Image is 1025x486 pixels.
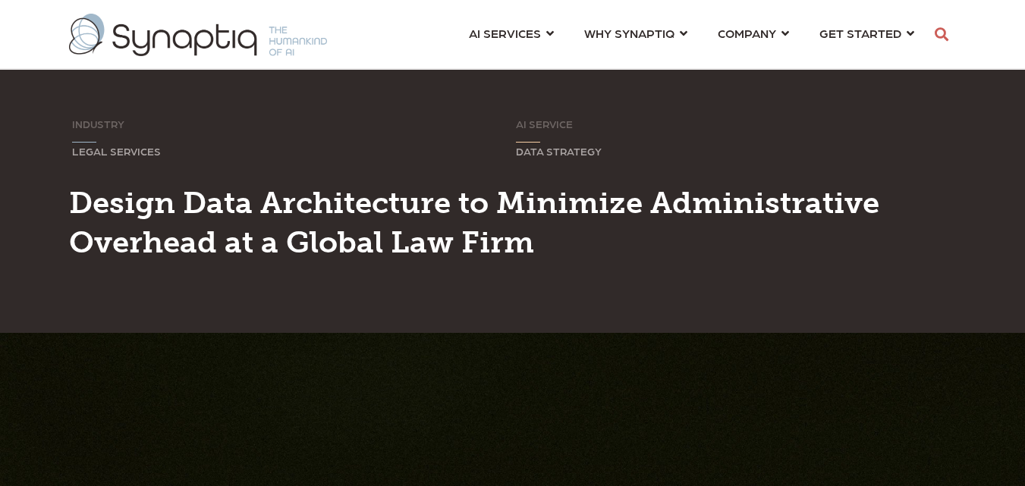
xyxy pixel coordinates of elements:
img: synaptiq logo-2 [69,14,327,56]
span: LEGAL SERVICES [72,145,161,157]
a: WHY SYNAPTIQ [584,19,687,47]
span: COMPANY [718,23,776,43]
span: Design Data Architecture to Minimize Administrative Overhead at a Global Law Firm [69,184,879,260]
svg: Sorry, your browser does not support inline SVG. [516,142,540,143]
a: COMPANY [718,19,789,47]
span: DATA STRATEGY [516,145,602,157]
a: GET STARTED [819,19,914,47]
svg: Sorry, your browser does not support inline SVG. [72,142,96,143]
span: AI SERVICE [516,118,573,130]
a: AI SERVICES [469,19,554,47]
span: WHY SYNAPTIQ [584,23,674,43]
span: INDUSTRY [72,118,124,130]
span: GET STARTED [819,23,901,43]
nav: menu [454,8,929,62]
span: AI SERVICES [469,23,541,43]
